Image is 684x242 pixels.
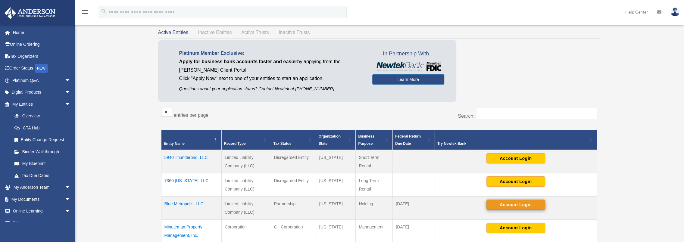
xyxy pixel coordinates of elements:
[221,173,271,196] td: Limited Liability Company (LLC)
[316,150,356,173] td: [US_STATE]
[4,50,80,62] a: Tax Organizers
[486,223,545,233] button: Account Login
[8,110,74,122] a: Overview
[393,196,435,219] td: [DATE]
[164,141,185,146] span: Entity Name
[198,30,232,35] span: Inactive Entities
[273,141,292,146] span: Tax Status
[4,98,77,110] a: My Entitiesarrow_drop_down
[486,156,545,160] a: Account Login
[356,196,393,219] td: Holding
[271,173,316,196] td: Disregarded Entity
[4,74,80,86] a: Platinum Q&Aarrow_drop_down
[486,176,545,187] button: Account Login
[486,179,545,184] a: Account Login
[279,30,310,35] span: Inactive Trusts
[174,113,209,118] label: entries per page
[221,196,271,219] td: Limited Liability Company (LLC)
[65,74,77,87] span: arrow_drop_down
[241,30,269,35] span: Active Trusts
[8,169,77,181] a: Tax Due Dates
[356,150,393,173] td: Short Term Rental
[65,86,77,99] span: arrow_drop_down
[437,140,588,147] div: Try Newtek Bank
[486,225,545,230] a: Account Login
[81,8,89,16] i: menu
[158,30,188,35] span: Active Entities
[486,202,545,207] a: Account Login
[65,217,77,229] span: arrow_drop_down
[161,196,221,219] td: Blue Metropolis, LLC
[101,8,107,15] i: search
[161,173,221,196] td: 7360 [US_STATE], LLC
[316,173,356,196] td: [US_STATE]
[4,181,80,194] a: My Anderson Teamarrow_drop_down
[3,7,57,19] img: Anderson Advisors Platinum Portal
[372,49,444,59] span: In Partnership With...
[4,193,80,205] a: My Documentsarrow_drop_down
[393,130,435,150] th: Federal Return Due Date: Activate to sort
[670,8,679,16] img: User Pic
[65,205,77,218] span: arrow_drop_down
[271,196,316,219] td: Partnership
[221,150,271,173] td: Limited Liability Company (LLC)
[35,64,48,73] div: NEW
[65,98,77,110] span: arrow_drop_down
[4,217,80,229] a: Billingarrow_drop_down
[271,150,316,173] td: Disregarded Entity
[65,181,77,194] span: arrow_drop_down
[356,130,393,150] th: Business Purpose: Activate to sort
[221,130,271,150] th: Record Type: Activate to sort
[161,150,221,173] td: 5940 Thunderbird, LLC
[8,146,77,158] a: Binder Walkthrough
[4,62,80,75] a: Order StatusNEW
[8,158,77,170] a: My Blueprint
[8,122,77,134] a: CTA Hub
[179,85,363,93] p: Questions about your application status? Contact Newtek at [PHONE_NUMBER]
[486,153,545,163] button: Account Login
[372,74,444,85] a: Learn More
[319,134,341,146] span: Organization State
[161,130,221,150] th: Entity Name: Activate to invert sorting
[458,113,474,119] label: Search:
[395,134,421,146] span: Federal Return Due Date
[179,49,363,57] p: Platinum Member Exclusive:
[224,141,246,146] span: Record Type
[8,134,77,146] a: Entity Change Request
[65,193,77,206] span: arrow_drop_down
[81,11,89,16] a: menu
[4,26,80,39] a: Home
[4,205,80,217] a: Online Learningarrow_drop_down
[356,173,393,196] td: Long Term Rental
[179,57,363,74] p: by applying from the [PERSON_NAME] Client Portal.
[4,39,80,51] a: Online Ordering
[271,130,316,150] th: Tax Status: Activate to sort
[179,74,363,83] p: Click "Apply Now" next to one of your entities to start an application.
[486,200,545,210] button: Account Login
[4,86,80,98] a: Digital Productsarrow_drop_down
[435,130,597,150] th: Try Newtek Bank : Activate to sort
[316,130,356,150] th: Organization State: Activate to sort
[375,62,441,71] img: NewtekBankLogoSM.png
[179,59,297,64] span: Apply for business bank accounts faster and easier
[316,196,356,219] td: [US_STATE]
[358,134,374,146] span: Business Purpose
